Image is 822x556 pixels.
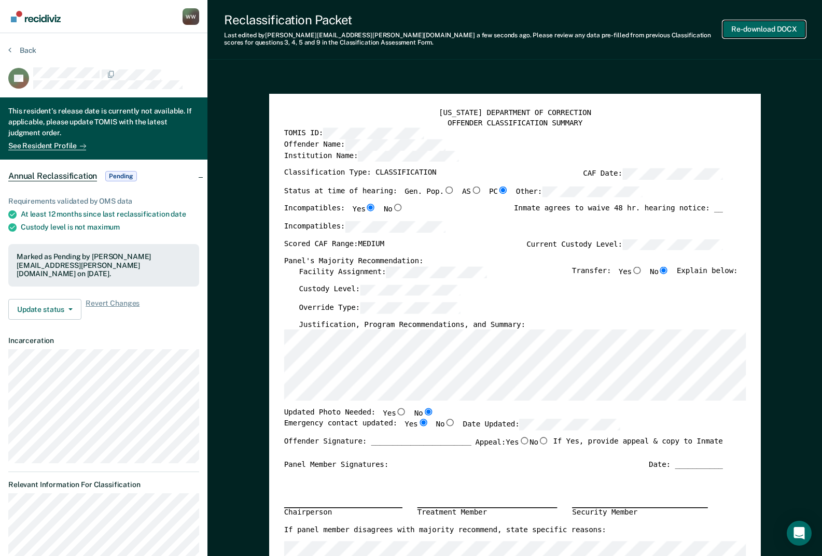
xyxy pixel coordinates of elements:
[475,436,549,453] label: Appeal:
[284,436,722,460] div: Offender Signature: _______________________ If Yes, provide appeal & copy to Inmate
[224,12,723,27] div: Reclassification Packet
[723,21,805,38] button: Re-download DOCX
[284,525,606,535] label: If panel member disagrees with majority recommend, state specific reasons:
[21,210,199,219] div: At least 12 months since last reclassification
[105,171,136,181] span: Pending
[284,108,746,118] div: [US_STATE] DEPARTMENT OF CORRECTION
[417,507,557,518] div: Treatment Member
[658,266,669,274] input: No
[8,480,199,489] dt: Relevant Information For Classification
[365,204,376,211] input: Yes
[284,150,458,162] label: Institution Name:
[470,186,481,193] input: AS
[284,168,436,179] label: Classification Type: CLASSIFICATION
[405,186,454,197] label: Gen. Pop.
[359,284,460,295] input: Custody Level:
[497,186,508,193] input: PC
[538,436,549,444] input: No
[572,507,708,518] div: Security Member
[443,186,454,193] input: Gen. Pop.
[86,299,140,320] span: Revert Changes
[444,419,455,426] input: No
[8,299,81,320] button: Update status
[392,204,403,211] input: No
[299,302,460,313] label: Override Type:
[284,204,403,221] div: Incompatibles:
[649,460,723,470] div: Date: ___________
[516,186,642,197] label: Other:
[8,336,199,345] dt: Incarceration
[436,419,455,430] label: No
[572,266,737,284] div: Transfer: Explain below:
[358,150,458,162] input: Institution Name:
[542,186,643,197] input: Other:
[8,197,199,206] div: Requirements validated by OMS data
[299,320,525,330] label: Justification, Program Recommendations, and Summary:
[284,186,642,204] div: Status at time of hearing:
[284,118,746,128] div: OFFENDER CLASSIFICATION SUMMARY
[359,302,460,313] input: Override Type:
[323,128,424,139] input: TOMIS ID:
[618,266,642,278] label: Yes
[345,221,445,232] input: Incompatibles:
[417,419,428,426] input: Yes
[519,436,530,444] input: Yes
[171,210,186,218] span: date
[396,408,407,416] input: Yes
[284,221,445,232] label: Incompatibles:
[405,419,428,430] label: Yes
[183,8,199,25] div: W W
[183,8,199,25] button: Profile dropdown button
[21,223,199,232] div: Custody level is not
[284,139,445,150] label: Offender Name:
[8,106,199,140] div: This resident's release date is currently not available. If applicable, please update TOMIS with ...
[284,256,722,266] div: Panel's Majority Recommendation:
[622,168,722,179] input: CAF Date:
[386,266,486,278] input: Facility Assignment:
[284,419,620,436] div: Emergency contact updated:
[513,204,722,221] div: Inmate agrees to waive 48 hr. hearing notice: __
[224,32,723,47] div: Last edited by [PERSON_NAME][EMAIL_ADDRESS][PERSON_NAME][DOMAIN_NAME] . Please review any data pr...
[299,266,486,278] label: Facility Assignment:
[8,46,36,55] button: Back
[17,252,191,278] div: Marked as Pending by [PERSON_NAME][EMAIL_ADDRESS][PERSON_NAME][DOMAIN_NAME] on [DATE].
[284,460,388,470] div: Panel Member Signatures:
[423,408,434,416] input: No
[284,239,384,250] label: Scored CAF Range: MEDIUM
[463,419,620,430] label: Date Updated:
[345,139,445,150] input: Offender Name:
[87,223,120,231] span: maximum
[519,419,620,430] input: Date Updated:
[284,128,423,139] label: TOMIS ID:
[299,284,460,295] label: Custody Level:
[414,408,434,419] label: No
[352,204,376,214] label: Yes
[383,204,403,214] label: No
[787,521,812,546] div: Open Intercom Messenger
[462,186,481,197] label: AS
[383,408,407,419] label: Yes
[530,436,549,447] label: No
[506,436,530,447] label: Yes
[284,408,433,419] div: Updated Photo Needed:
[284,507,402,518] div: Chairperson
[8,141,86,150] a: See Resident Profile
[8,171,97,181] span: Annual Reclassification
[489,186,508,197] label: PC
[11,11,61,22] img: Recidiviz
[477,32,530,39] span: a few seconds ago
[631,266,642,274] input: Yes
[526,239,723,250] label: Current Custody Level:
[650,266,670,278] label: No
[622,239,722,250] input: Current Custody Level:
[583,168,722,179] label: CAF Date:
